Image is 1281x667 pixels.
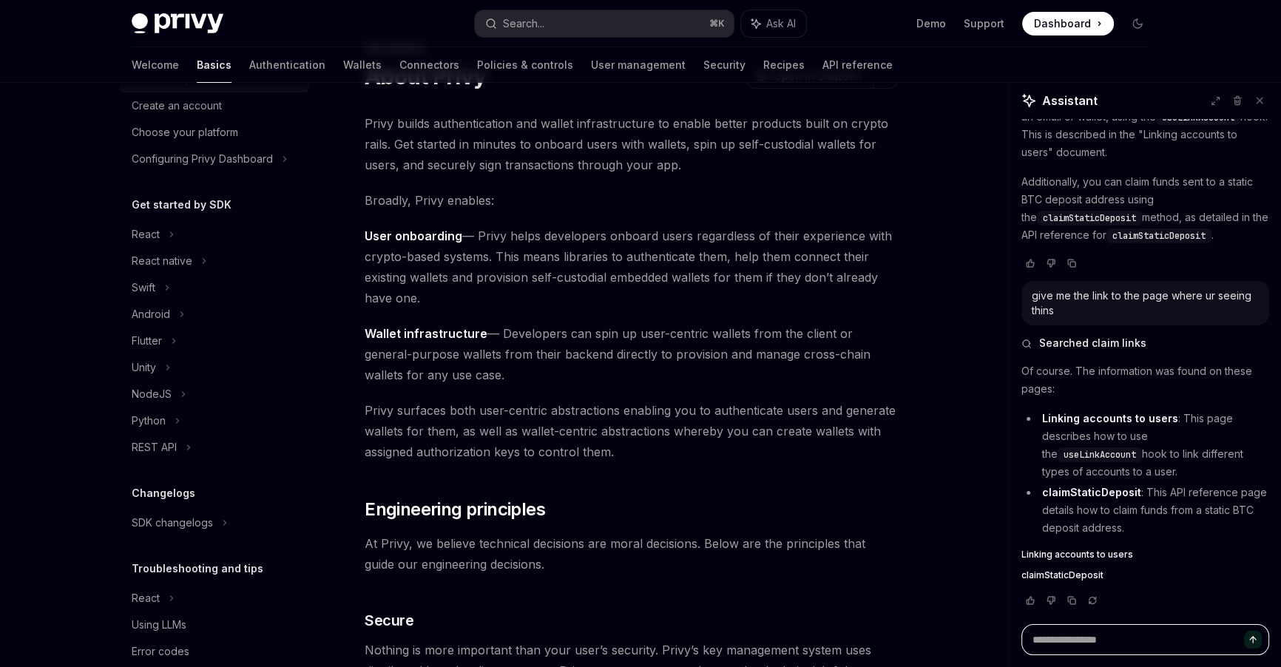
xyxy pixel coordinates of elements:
[132,150,273,168] div: Configuring Privy Dashboard
[197,47,231,83] a: Basics
[132,332,162,350] div: Flutter
[132,47,179,83] a: Welcome
[741,10,806,37] button: Ask AI
[709,18,725,30] span: ⌘ K
[1021,484,1269,537] li: : This API reference page details how to claim funds from a static BTC deposit address.
[365,533,898,575] span: At Privy, we believe technical decisions are moral decisions. Below are the principles that guide...
[132,560,263,578] h5: Troubleshooting and tips
[475,10,734,37] button: Search...⌘K
[1021,569,1103,581] span: claimStaticDeposit
[1042,412,1178,424] strong: Linking accounts to users
[1034,16,1091,31] span: Dashboard
[365,323,898,385] span: — Developers can spin up user-centric wallets from the client or general-purpose wallets from the...
[132,385,172,403] div: NodeJS
[703,47,746,83] a: Security
[132,589,160,607] div: React
[763,47,805,83] a: Recipes
[1021,410,1269,481] li: : This page describes how to use the hook to link different types of accounts to a user.
[503,15,544,33] div: Search...
[120,638,309,665] a: Error codes
[132,439,177,456] div: REST API
[1021,549,1269,561] a: Linking accounts to users
[1021,569,1269,581] a: claimStaticDeposit
[365,228,462,243] strong: User onboarding
[132,196,231,214] h5: Get started by SDK
[132,252,192,270] div: React native
[120,119,309,146] a: Choose your platform
[132,484,195,502] h5: Changelogs
[1021,90,1269,161] p: You can prompt a user to link an account, such as an email or wallet, using the hook. This is des...
[132,226,160,243] div: React
[365,113,898,175] span: Privy builds authentication and wallet infrastructure to enable better products built on crypto r...
[916,16,946,31] a: Demo
[766,16,796,31] span: Ask AI
[1022,12,1114,35] a: Dashboard
[1021,362,1269,398] p: Of course. The information was found on these pages:
[1043,212,1136,224] span: claimStaticDeposit
[249,47,325,83] a: Authentication
[132,616,186,634] div: Using LLMs
[1064,449,1136,461] span: useLinkAccount
[1042,92,1098,109] span: Assistant
[1126,12,1149,35] button: Toggle dark mode
[365,190,898,211] span: Broadly, Privy enables:
[343,47,382,83] a: Wallets
[1032,288,1259,318] div: give me the link to the page where ur seeing thins
[365,498,545,521] span: Engineering principles
[399,47,459,83] a: Connectors
[1162,112,1234,123] span: useLinkAccount
[132,305,170,323] div: Android
[822,47,893,83] a: API reference
[477,47,573,83] a: Policies & controls
[365,226,898,308] span: — Privy helps developers onboard users regardless of their experience with crypto-based systems. ...
[365,400,898,462] span: Privy surfaces both user-centric abstractions enabling you to authenticate users and generate wal...
[365,326,487,341] strong: Wallet infrastructure
[1021,549,1133,561] span: Linking accounts to users
[1039,336,1146,351] span: Searched claim links
[132,13,223,34] img: dark logo
[1112,230,1206,242] span: claimStaticDeposit
[132,279,155,297] div: Swift
[1042,486,1141,498] strong: claimStaticDeposit
[1021,173,1269,244] p: Additionally, you can claim funds sent to a static BTC deposit address using the method, as detai...
[964,16,1004,31] a: Support
[365,610,413,631] span: Secure
[120,612,309,638] a: Using LLMs
[132,123,238,141] div: Choose your platform
[1244,631,1262,649] button: Send message
[132,359,156,376] div: Unity
[1021,336,1269,351] button: Searched claim links
[132,514,213,532] div: SDK changelogs
[132,643,189,660] div: Error codes
[591,47,686,83] a: User management
[132,412,166,430] div: Python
